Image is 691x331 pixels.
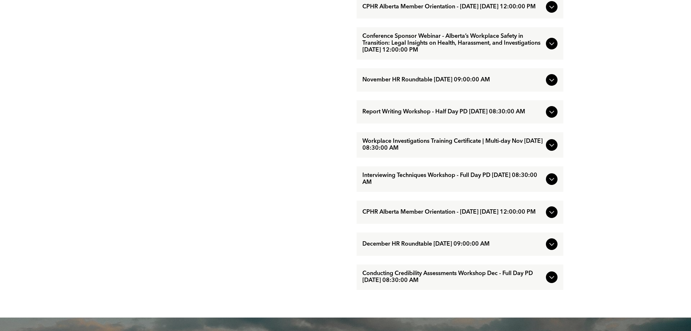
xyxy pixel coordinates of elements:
[362,270,543,284] span: Conducting Credibility Assessments Workshop Dec - Full Day PD [DATE] 08:30:00 AM
[362,4,543,11] span: CPHR Alberta Member Orientation - [DATE] [DATE] 12:00:00 PM
[362,109,543,116] span: Report Writing Workshop - Half Day PD [DATE] 08:30:00 AM
[362,172,543,186] span: Interviewing Techniques Workshop - Full Day PD [DATE] 08:30:00 AM
[362,77,543,84] span: November HR Roundtable [DATE] 09:00:00 AM
[362,241,543,248] span: December HR Roundtable [DATE] 09:00:00 AM
[362,33,543,54] span: Conference Sponsor Webinar - Alberta’s Workplace Safety in Transition: Legal Insights on Health, ...
[362,209,543,216] span: CPHR Alberta Member Orientation - [DATE] [DATE] 12:00:00 PM
[362,138,543,152] span: Workplace Investigations Training Certificate | Multi-day Nov [DATE] 08:30:00 AM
